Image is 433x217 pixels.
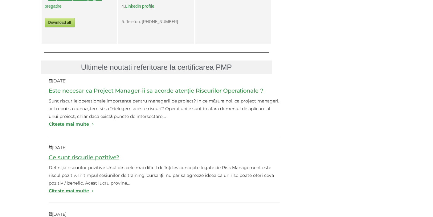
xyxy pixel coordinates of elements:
section: Definiția riscurilor pozitive Unul din cele mai dificil de înțeles concepte legate de Risk Manage... [49,164,280,187]
p: 4. [121,2,191,10]
a: Download all [45,18,75,27]
a: Este necesar ca Project Manager-ii sa acorde atenție Riscurilor Operaționale ? [49,87,263,94]
span: [DATE] [49,78,67,84]
a: Citeste mai multe [49,120,280,128]
a: Ce sunt riscurile pozitive? [49,154,119,161]
section: Sunt riscurile operationale importante pentru managerii de proiect? In ce măsura noi, ca project ... [49,97,280,120]
a: Linkedin profile [125,4,154,9]
span: [DATE] [49,211,67,217]
a: Citeste mai multe [49,187,280,195]
span: [DATE] [49,145,67,150]
h3: Ultimele noutati referitoare la certificarea PMP [44,64,269,71]
p: 5. Telefon: [PHONE_NUMBER] [121,18,191,26]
